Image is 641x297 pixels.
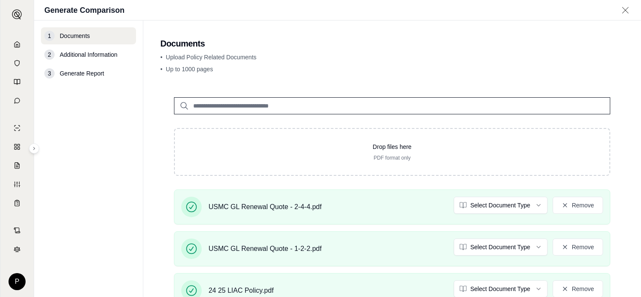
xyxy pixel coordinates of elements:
a: Home [6,36,29,53]
a: Policy Comparisons [6,138,29,155]
span: Up to 1000 pages [166,66,213,73]
h2: Documents [160,38,624,49]
a: Claim Coverage [6,157,29,174]
div: 3 [44,68,55,79]
span: Additional Information [60,50,117,59]
a: Custom Report [6,176,29,193]
button: Remove [553,197,603,214]
a: Legal Search Engine [6,241,29,258]
a: Contract Analysis [6,222,29,239]
span: • [160,54,162,61]
span: Documents [60,32,90,40]
p: PDF format only [189,154,596,161]
span: 24 25 LIAC Policy.pdf [209,285,274,296]
button: Remove [553,239,603,256]
button: Expand sidebar [29,143,39,154]
img: Expand sidebar [12,9,22,20]
span: Generate Report [60,69,104,78]
a: Documents Vault [6,55,29,72]
a: Single Policy [6,119,29,137]
a: Coverage Table [6,195,29,212]
a: Chat [6,92,29,109]
h1: Generate Comparison [44,4,125,16]
div: 1 [44,31,55,41]
div: P [9,273,26,290]
p: Drop files here [189,143,596,151]
span: • [160,66,162,73]
a: Prompt Library [6,73,29,90]
span: USMC GL Renewal Quote - 2-4-4.pdf [209,202,322,212]
span: USMC GL Renewal Quote - 1-2-2.pdf [209,244,322,254]
span: Upload Policy Related Documents [166,54,256,61]
div: 2 [44,49,55,60]
button: Expand sidebar [9,6,26,23]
